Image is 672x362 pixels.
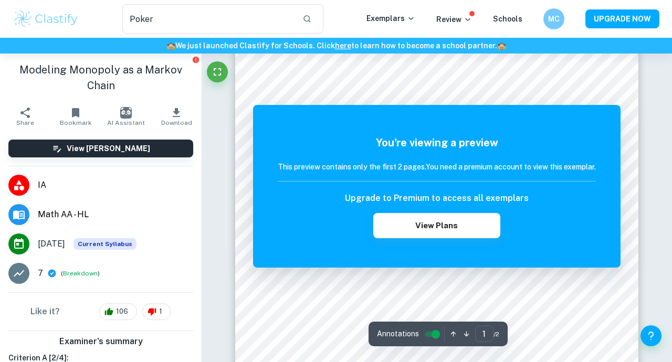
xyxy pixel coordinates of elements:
[548,13,560,25] h6: MC
[8,140,193,157] button: View [PERSON_NAME]
[377,328,419,339] span: Annotations
[8,62,193,93] h1: Modeling Monopoly as a Markov Chain
[4,335,197,348] h6: Examiner's summary
[278,135,596,151] h5: You're viewing a preview
[13,8,79,29] img: Clastify logo
[373,213,500,238] button: View Plans
[73,238,136,250] span: Current Syllabus
[38,179,193,191] span: IA
[543,8,564,29] button: MC
[2,40,670,51] h6: We just launched Clastify for Schools. Click to learn how to become a school partner.
[67,143,150,154] h6: View [PERSON_NAME]
[151,102,202,131] button: Download
[585,9,659,28] button: UPGRADE NOW
[61,269,100,279] span: ( )
[161,119,192,126] span: Download
[38,267,43,280] p: 7
[497,41,506,50] span: 🏫
[38,238,65,250] span: [DATE]
[107,119,145,126] span: AI Assistant
[278,161,596,173] h6: This preview contains only the first 2 pages. You need a premium account to view this exemplar.
[436,14,472,25] p: Review
[153,306,168,317] span: 1
[493,15,522,23] a: Schools
[120,107,132,119] img: AI Assistant
[192,56,199,63] button: Report issue
[345,192,529,205] h6: Upgrade to Premium to access all exemplars
[60,119,92,126] span: Bookmark
[122,4,294,34] input: Search for any exemplars...
[166,41,175,50] span: 🏫
[493,329,499,339] span: / 2
[16,119,34,126] span: Share
[207,61,228,82] button: Fullscreen
[366,13,415,24] p: Exemplars
[640,325,661,346] button: Help and Feedback
[50,102,101,131] button: Bookmark
[63,269,98,278] button: Breakdown
[38,208,193,221] span: Math AA - HL
[73,238,136,250] div: This exemplar is based on the current syllabus. Feel free to refer to it for inspiration/ideas wh...
[101,102,151,131] button: AI Assistant
[335,41,351,50] a: here
[30,305,60,318] h6: Like it?
[110,306,134,317] span: 106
